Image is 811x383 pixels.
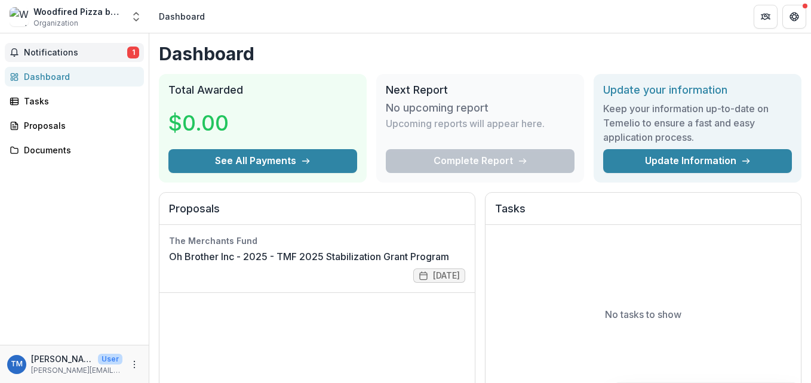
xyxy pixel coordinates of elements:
h3: $0.00 [168,107,258,139]
div: Documents [24,144,134,156]
div: Tina McCarty [11,360,23,368]
button: More [127,357,142,372]
button: See All Payments [168,149,357,173]
p: [PERSON_NAME][EMAIL_ADDRESS][DOMAIN_NAME] [31,365,122,376]
h2: Next Report [386,84,575,97]
a: Oh Brother Inc - 2025 - TMF 2025 Stabilization Grant Program [169,249,449,264]
button: Partners [754,5,778,29]
div: Woodfired Pizza by Oh Brother [33,5,123,18]
a: Update Information [603,149,792,173]
button: Get Help [782,5,806,29]
span: Organization [33,18,78,29]
div: Dashboard [24,70,134,83]
nav: breadcrumb [154,8,210,25]
a: Proposals [5,116,144,135]
div: Proposals [24,119,134,132]
img: Woodfired Pizza by Oh Brother [10,7,29,26]
p: [PERSON_NAME] [31,353,93,365]
button: Notifications1 [5,43,144,62]
h2: Proposals [169,202,465,225]
h1: Dashboard [159,43,801,64]
h3: No upcoming report [386,101,489,115]
p: Upcoming reports will appear here. [386,116,545,131]
a: Documents [5,140,144,160]
a: Tasks [5,91,144,111]
p: No tasks to show [605,307,681,322]
span: 1 [127,47,139,58]
h2: Total Awarded [168,84,357,97]
button: Open entity switcher [128,5,145,29]
div: Tasks [24,95,134,107]
h2: Tasks [495,202,791,225]
span: Notifications [24,48,127,58]
h3: Keep your information up-to-date on Temelio to ensure a fast and easy application process. [603,101,792,144]
h2: Update your information [603,84,792,97]
a: Dashboard [5,67,144,87]
p: User [98,354,122,365]
div: Dashboard [159,10,205,23]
